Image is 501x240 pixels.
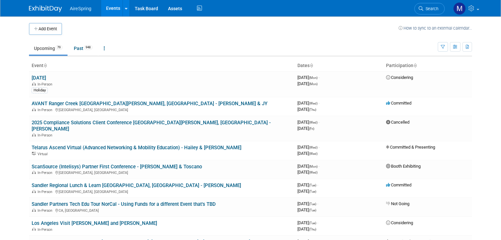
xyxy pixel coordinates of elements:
[32,133,36,136] img: In-Person Event
[309,171,318,174] span: (Wed)
[32,170,292,175] div: [GEOGRAPHIC_DATA], [GEOGRAPHIC_DATA]
[297,220,318,225] span: [DATE]
[32,75,46,81] a: [DATE]
[317,220,318,225] span: -
[423,6,438,11] span: Search
[297,227,316,231] span: [DATE]
[319,120,320,125] span: -
[297,151,318,156] span: [DATE]
[309,121,318,124] span: (Wed)
[383,60,472,71] th: Participation
[386,75,413,80] span: Considering
[386,201,409,206] span: Not Going
[32,82,36,85] img: In-Person Event
[386,182,411,187] span: Committed
[309,221,316,225] span: (Tue)
[32,208,36,212] img: In-Person Event
[297,126,314,131] span: [DATE]
[38,82,54,86] span: In-Person
[38,171,54,175] span: In-Person
[297,164,320,169] span: [DATE]
[29,23,62,35] button: Add Event
[32,228,36,231] img: In-Person Event
[317,182,318,187] span: -
[38,108,54,112] span: In-Person
[32,171,36,174] img: In-Person Event
[386,220,413,225] span: Considering
[309,152,318,156] span: (Wed)
[32,108,36,111] img: In-Person Event
[32,101,267,107] a: AVANT Ranger Creek [GEOGRAPHIC_DATA][PERSON_NAME], [GEOGRAPHIC_DATA] - [PERSON_NAME] & JY
[297,75,320,80] span: [DATE]
[309,108,316,111] span: (Thu)
[32,164,202,170] a: ScanSource (Intelisys) Partner First Conference - [PERSON_NAME] & Toscano
[309,208,316,212] span: (Tue)
[309,146,318,149] span: (Wed)
[386,164,421,169] span: Booth Exhibiting
[309,127,314,131] span: (Fri)
[453,2,466,15] img: Matthew Peck
[309,228,316,231] span: (Thu)
[38,133,54,137] span: In-Person
[317,201,318,206] span: -
[38,208,54,213] span: In-Person
[319,101,320,106] span: -
[297,189,316,194] span: [DATE]
[32,207,292,213] div: CA, [GEOGRAPHIC_DATA]
[297,207,316,212] span: [DATE]
[309,202,316,206] span: (Tue)
[297,201,318,206] span: [DATE]
[386,120,409,125] span: Cancelled
[297,145,320,150] span: [DATE]
[32,120,271,132] a: 2025 Compliance Solutions Client Conference [GEOGRAPHIC_DATA][PERSON_NAME], [GEOGRAPHIC_DATA] - [...
[297,101,320,106] span: [DATE]
[32,189,292,194] div: [GEOGRAPHIC_DATA], [GEOGRAPHIC_DATA]
[309,165,318,168] span: (Mon)
[29,6,62,12] img: ExhibitDay
[84,45,93,50] span: 948
[309,190,316,193] span: (Tue)
[70,6,91,11] span: AireSpring
[297,81,318,86] span: [DATE]
[29,42,68,55] a: Upcoming79
[399,26,472,31] a: How to sync to an external calendar...
[309,102,318,105] span: (Wed)
[43,63,47,68] a: Sort by Event Name
[309,82,318,86] span: (Mon)
[32,190,36,193] img: In-Person Event
[310,63,313,68] a: Sort by Start Date
[32,87,48,93] div: Holiday
[319,164,320,169] span: -
[32,220,157,226] a: Los Angeles Visit [PERSON_NAME] and [PERSON_NAME]
[414,3,445,14] a: Search
[38,152,49,156] span: Virtual
[29,60,295,71] th: Event
[32,107,292,112] div: [GEOGRAPHIC_DATA], [GEOGRAPHIC_DATA]
[38,190,54,194] span: In-Person
[38,228,54,232] span: In-Person
[297,170,318,175] span: [DATE]
[309,183,316,187] span: (Tue)
[55,45,63,50] span: 79
[386,145,435,150] span: Committed & Presenting
[386,101,411,106] span: Committed
[297,107,316,112] span: [DATE]
[297,120,320,125] span: [DATE]
[319,75,320,80] span: -
[319,145,320,150] span: -
[32,201,216,207] a: Sandler Partners Tech Edu Tour NorCal - Using Funds for a different Event that's TBD
[32,145,241,151] a: Telarus Ascend Virtual (Advanced Networking & Mobility Education) - Hailey & [PERSON_NAME]
[32,152,36,155] img: Virtual Event
[413,63,417,68] a: Sort by Participation Type
[32,182,241,188] a: Sandler Regional Lunch & Learn [GEOGRAPHIC_DATA], [GEOGRAPHIC_DATA] - [PERSON_NAME]
[309,76,318,80] span: (Mon)
[297,182,318,187] span: [DATE]
[69,42,97,55] a: Past948
[295,60,383,71] th: Dates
